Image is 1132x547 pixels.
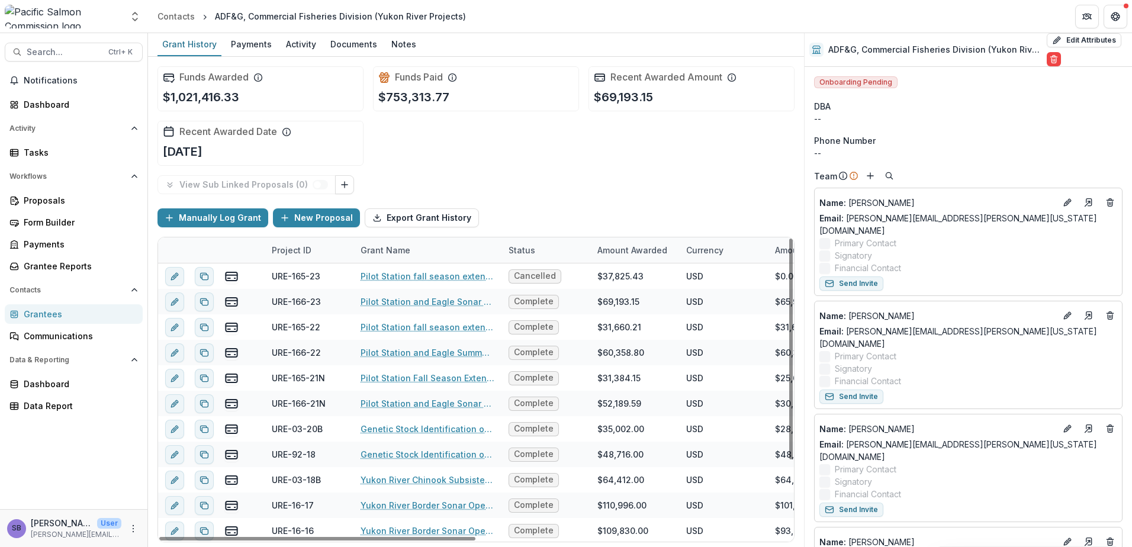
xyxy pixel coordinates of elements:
button: edit [165,343,184,362]
div: $48,716.00 [597,448,644,461]
div: URE-166-23 [272,295,321,308]
button: Get Help [1104,5,1127,28]
a: Email: [PERSON_NAME][EMAIL_ADDRESS][PERSON_NAME][US_STATE][DOMAIN_NAME] [819,438,1117,463]
div: Tasks [24,146,133,159]
button: edit [165,292,184,311]
span: Signatory [835,249,872,262]
button: edit [165,496,184,515]
span: Signatory [835,475,872,488]
button: Search... [5,43,143,62]
span: Cancelled [514,271,556,281]
a: Dashboard [5,95,143,114]
a: Data Report [5,396,143,416]
div: $37,825.43 [597,270,644,282]
span: Complete [514,347,554,358]
button: Delete [1047,52,1061,66]
div: Notes [387,36,421,53]
button: Duplicate proposal [195,445,214,464]
div: $93,951.93 [775,525,820,537]
div: $101,731.17 [775,499,820,511]
button: Edit [1060,308,1075,323]
div: $110,996.00 [597,499,647,511]
span: Activity [9,124,126,133]
button: Open Data & Reporting [5,350,143,369]
a: Pilot Station and Eagle Summer Sonar Extended Operation, 2022 [361,346,494,359]
button: Send Invite [819,503,883,517]
h2: Recent Awarded Date [179,126,277,137]
div: USD [686,397,703,410]
button: view-payments [224,346,239,360]
span: Complete [514,449,554,459]
button: Edit Attributes [1047,33,1121,47]
span: Phone Number [814,134,876,147]
p: View Sub Linked Proposals ( 0 ) [179,180,313,190]
div: Data Report [24,400,133,412]
button: Duplicate proposal [195,369,214,388]
button: Open Workflows [5,167,143,186]
button: Deletes [1103,421,1117,436]
div: -- [814,147,1123,159]
div: $25,689.90 [775,372,822,384]
a: Payments [5,234,143,254]
button: Edit [1060,421,1075,436]
a: Notes [387,33,421,56]
a: Pilot Station fall season extension, 2022 [361,321,494,333]
div: Payments [226,36,276,53]
div: $31,661.00 [775,321,819,333]
a: Go to contact [1079,306,1098,325]
button: Duplicate proposal [195,496,214,515]
span: Data & Reporting [9,356,126,364]
a: Documents [326,33,382,56]
div: USD [686,525,703,537]
div: Status [501,237,590,263]
button: view-payments [224,524,239,538]
div: Amount Awarded [590,237,679,263]
div: URE-165-22 [272,321,320,333]
div: URE-16-16 [272,525,314,537]
div: Status [501,244,542,256]
p: [PERSON_NAME] [819,197,1056,209]
p: [PERSON_NAME][EMAIL_ADDRESS][DOMAIN_NAME] [31,529,121,540]
div: $64,412.00 [597,474,644,486]
button: Send Invite [819,390,883,404]
a: Form Builder [5,213,143,232]
a: Email: [PERSON_NAME][EMAIL_ADDRESS][PERSON_NAME][US_STATE][DOMAIN_NAME] [819,212,1117,237]
span: Email: [819,326,844,336]
div: Grant Name [353,237,501,263]
button: view-payments [224,422,239,436]
span: Signatory [835,362,872,375]
button: view-payments [224,397,239,411]
a: Name: [PERSON_NAME] [819,310,1056,322]
div: USD [686,346,703,359]
div: USD [686,321,703,333]
div: Form Builder [24,216,133,229]
div: Project ID [265,244,319,256]
div: Project ID [265,237,353,263]
div: Grant Name [353,244,417,256]
div: Amount Paid [768,237,857,263]
div: $31,384.15 [597,372,641,384]
p: Team [814,170,837,182]
span: Financial Contact [835,488,901,500]
a: Contacts [153,8,200,25]
div: USD [686,448,703,461]
span: Notifications [24,76,138,86]
span: Name : [819,537,846,547]
span: Email: [819,213,844,223]
button: Duplicate proposal [195,343,214,362]
a: Go to contact [1079,419,1098,438]
span: Email: [819,439,844,449]
a: Activity [281,33,321,56]
a: Grantee Reports [5,256,143,276]
a: Yukon River Chinook Subsistence Harvest Genetic Stock Identification, 2018 [361,474,494,486]
button: Duplicate proposal [195,394,214,413]
button: view-payments [224,320,239,334]
div: Currency [679,244,731,256]
span: Search... [27,47,101,57]
a: Grant History [157,33,221,56]
a: Communications [5,326,143,346]
span: Onboarding Pending [814,76,898,88]
div: Sascha Bendt [12,525,21,532]
span: Primary Contact [835,463,896,475]
button: edit [165,420,184,439]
